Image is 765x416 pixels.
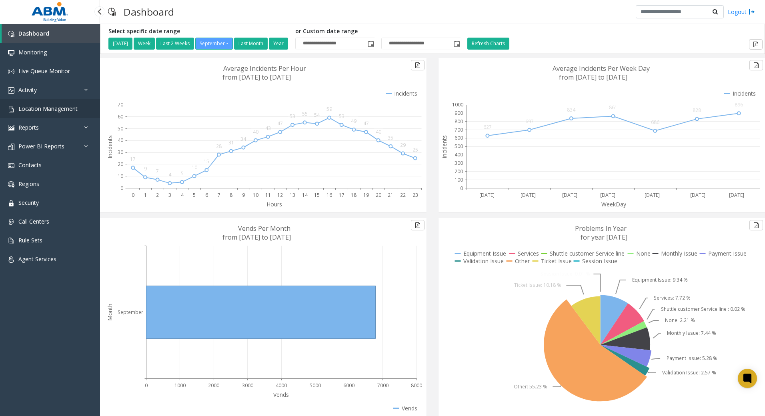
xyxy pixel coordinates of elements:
[234,38,268,50] button: Last Month
[467,38,509,50] button: Refresh Charts
[302,192,308,198] text: 14
[609,104,617,111] text: 861
[145,382,148,389] text: 0
[216,143,222,150] text: 28
[693,107,701,114] text: 828
[18,255,56,263] span: Agent Services
[455,160,463,166] text: 300
[376,128,381,135] text: 40
[525,118,534,125] text: 697
[181,170,184,177] text: 5
[205,192,208,198] text: 6
[665,317,695,324] text: None: 2.21 %
[388,192,393,198] text: 21
[156,38,194,50] button: Last 2 Weeks
[351,118,356,124] text: 49
[8,144,14,150] img: 'icon'
[729,192,744,198] text: [DATE]
[514,282,561,288] text: Ticket Issue: 10.18 %
[8,200,14,206] img: 'icon'
[118,125,123,132] text: 50
[242,382,253,389] text: 3000
[343,382,354,389] text: 6000
[18,218,49,225] span: Call Centers
[8,87,14,94] img: 'icon'
[181,192,184,198] text: 4
[651,119,659,126] text: 686
[553,64,650,73] text: Average Incidents Per Week Day
[118,149,123,156] text: 30
[273,391,289,398] text: Vends
[452,38,461,49] span: Toggle popup
[452,101,463,108] text: 1000
[208,382,219,389] text: 2000
[108,2,116,22] img: pageIcon
[8,219,14,225] img: 'icon'
[302,110,308,117] text: 55
[108,38,132,50] button: [DATE]
[8,125,14,131] img: 'icon'
[413,146,418,153] text: 25
[253,128,258,135] text: 40
[8,238,14,244] img: 'icon'
[8,106,14,112] img: 'icon'
[601,200,627,208] text: WeekDay
[266,200,282,208] text: Hours
[18,86,37,94] span: Activity
[8,31,14,37] img: 'icon'
[238,224,290,233] text: Vends Per Month
[455,134,463,141] text: 600
[749,220,763,230] button: Export to pdf
[575,224,627,233] text: Problems In Year
[483,124,492,130] text: 627
[413,192,418,198] text: 23
[600,192,615,198] text: [DATE]
[667,355,717,362] text: Payment Issue: 5.28 %
[581,233,627,242] text: for year [DATE]
[654,294,691,301] text: Services: 7.72 %
[253,192,258,198] text: 10
[277,120,283,127] text: 47
[441,135,448,158] text: Incidents
[18,105,78,112] span: Location Management
[120,2,178,22] h3: Dashboard
[277,192,283,198] text: 12
[455,126,463,133] text: 700
[562,192,577,198] text: [DATE]
[455,176,463,183] text: 100
[567,106,576,113] text: 834
[132,192,134,198] text: 0
[18,48,47,56] span: Monitoring
[144,165,147,172] text: 9
[222,233,291,242] text: from [DATE] to [DATE]
[645,192,660,198] text: [DATE]
[411,382,422,389] text: 8000
[18,199,39,206] span: Security
[521,192,536,198] text: [DATE]
[662,369,716,376] text: Validation Issue: 2.57 %
[8,256,14,263] img: 'icon'
[228,139,234,146] text: 31
[455,168,463,175] text: 200
[156,168,159,174] text: 7
[310,382,321,389] text: 5000
[455,151,463,158] text: 400
[130,156,136,162] text: 17
[218,192,220,198] text: 7
[192,164,197,171] text: 10
[118,113,123,120] text: 60
[366,38,375,49] span: Toggle popup
[388,134,393,141] text: 35
[376,192,381,198] text: 20
[735,101,743,108] text: 896
[479,192,495,198] text: [DATE]
[632,276,688,283] text: Equipment Issue: 9.34 %
[460,185,463,192] text: 0
[18,67,70,75] span: Live Queue Monitor
[118,309,143,316] text: September
[276,382,287,389] text: 4000
[411,60,425,70] button: Export to pdf
[400,192,406,198] text: 22
[559,73,627,82] text: from [DATE] to [DATE]
[690,192,705,198] text: [DATE]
